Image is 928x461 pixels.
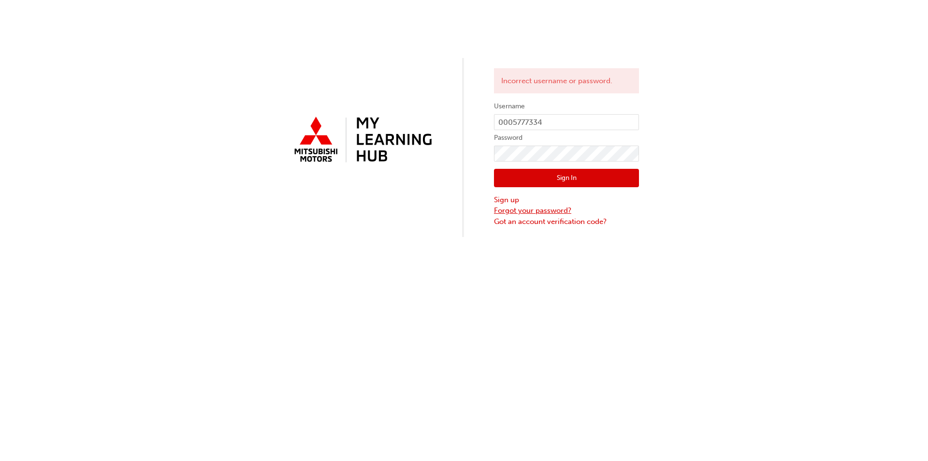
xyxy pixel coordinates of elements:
[494,216,639,227] a: Got an account verification code?
[494,68,639,94] div: Incorrect username or password.
[494,205,639,216] a: Forgot your password?
[494,114,639,131] input: Username
[494,101,639,112] label: Username
[289,113,434,168] img: mmal
[494,169,639,187] button: Sign In
[494,132,639,144] label: Password
[494,194,639,206] a: Sign up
